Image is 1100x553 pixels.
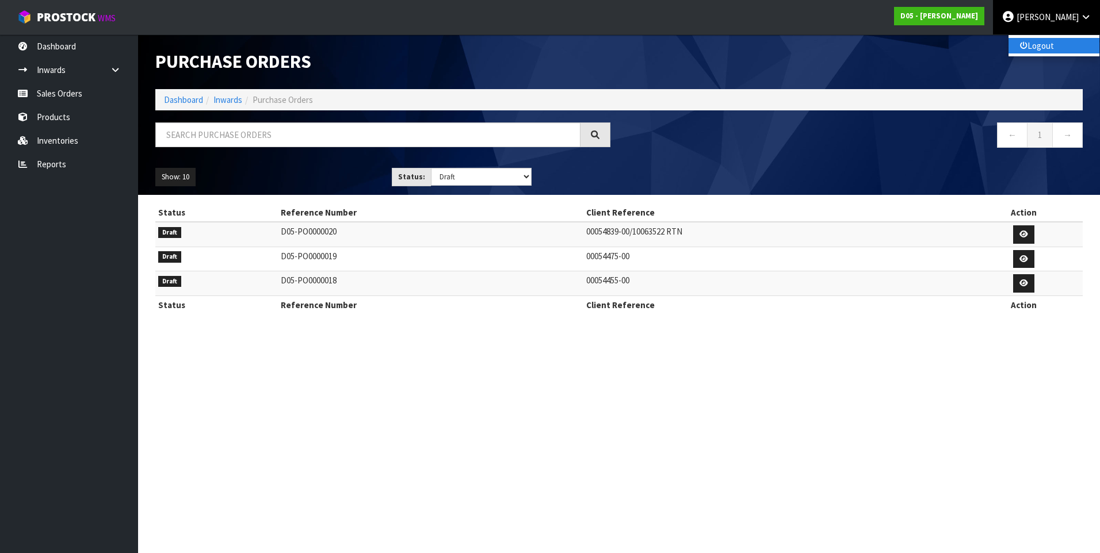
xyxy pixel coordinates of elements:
[583,203,964,222] th: Client Reference
[155,295,278,314] th: Status
[37,10,96,25] span: ProStock
[583,222,964,247] td: 00054839-00/10063522 RTN
[158,251,181,263] span: Draft
[583,295,964,314] th: Client Reference
[583,271,964,296] td: 00054455-00
[278,222,583,247] td: D05-PO0000020
[964,295,1083,314] th: Action
[278,247,583,271] td: D05-PO0000019
[278,203,583,222] th: Reference Number
[17,10,32,24] img: cube-alt.png
[628,122,1083,151] nav: Page navigation
[583,247,964,271] td: 00054475-00
[98,13,116,24] small: WMS
[1027,122,1053,147] a: 1
[398,172,425,182] strong: Status:
[155,122,580,147] input: Search purchase orders
[278,295,583,314] th: Reference Number
[1009,38,1099,53] a: Logout
[1017,11,1079,22] span: [PERSON_NAME]
[155,52,610,72] h1: Purchase Orders
[278,271,583,296] td: D05-PO0000018
[213,94,242,105] a: Inwards
[158,227,181,239] span: Draft
[997,122,1028,147] a: ←
[964,203,1083,222] th: Action
[253,94,313,105] span: Purchase Orders
[155,168,196,186] button: Show: 10
[164,94,203,105] a: Dashboard
[155,203,278,222] th: Status
[158,276,181,287] span: Draft
[1052,122,1083,147] a: →
[900,11,978,21] strong: D05 - [PERSON_NAME]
